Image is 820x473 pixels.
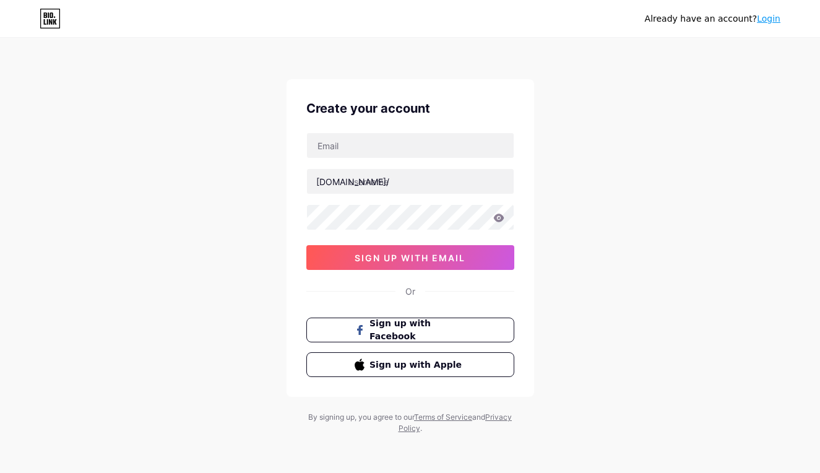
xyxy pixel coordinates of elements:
[369,358,465,371] span: Sign up with Apple
[405,285,415,298] div: Or
[414,412,472,422] a: Terms of Service
[306,245,514,270] button: sign up with email
[355,253,465,263] span: sign up with email
[757,14,780,24] a: Login
[305,412,516,434] div: By signing up, you agree to our and .
[307,169,514,194] input: username
[369,317,465,343] span: Sign up with Facebook
[306,99,514,118] div: Create your account
[306,318,514,342] button: Sign up with Facebook
[307,133,514,158] input: Email
[645,12,780,25] div: Already have an account?
[306,352,514,377] button: Sign up with Apple
[316,175,389,188] div: [DOMAIN_NAME]/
